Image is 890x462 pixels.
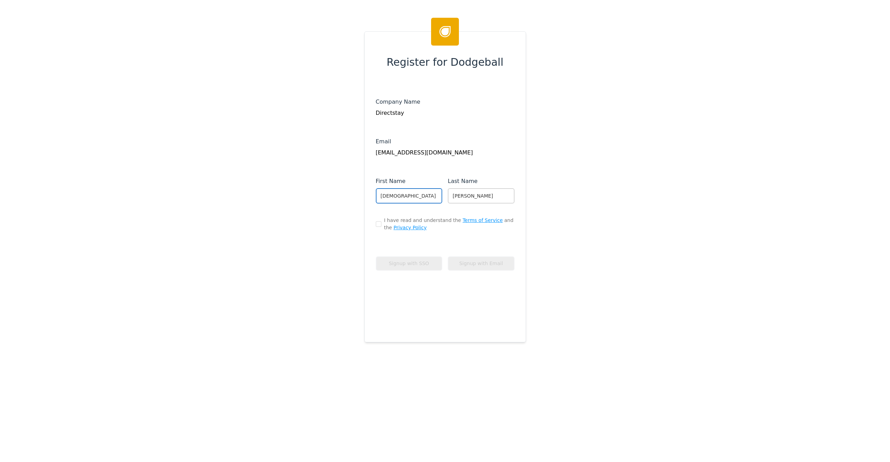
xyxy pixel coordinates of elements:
div: [EMAIL_ADDRESS][DOMAIN_NAME] [376,149,515,157]
a: Terms of Service [463,217,503,223]
span: Email [376,138,391,145]
span: First Name [376,178,406,184]
a: Privacy Policy [394,225,427,230]
div: Directstay [376,109,515,117]
span: Register for Dodgeball [387,54,503,70]
input: Enter your last name [448,188,515,204]
span: Last Name [448,178,478,184]
span: Company Name [376,98,420,105]
input: Enter your first name [376,188,443,204]
span: I have read and understand the and the [384,217,515,231]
